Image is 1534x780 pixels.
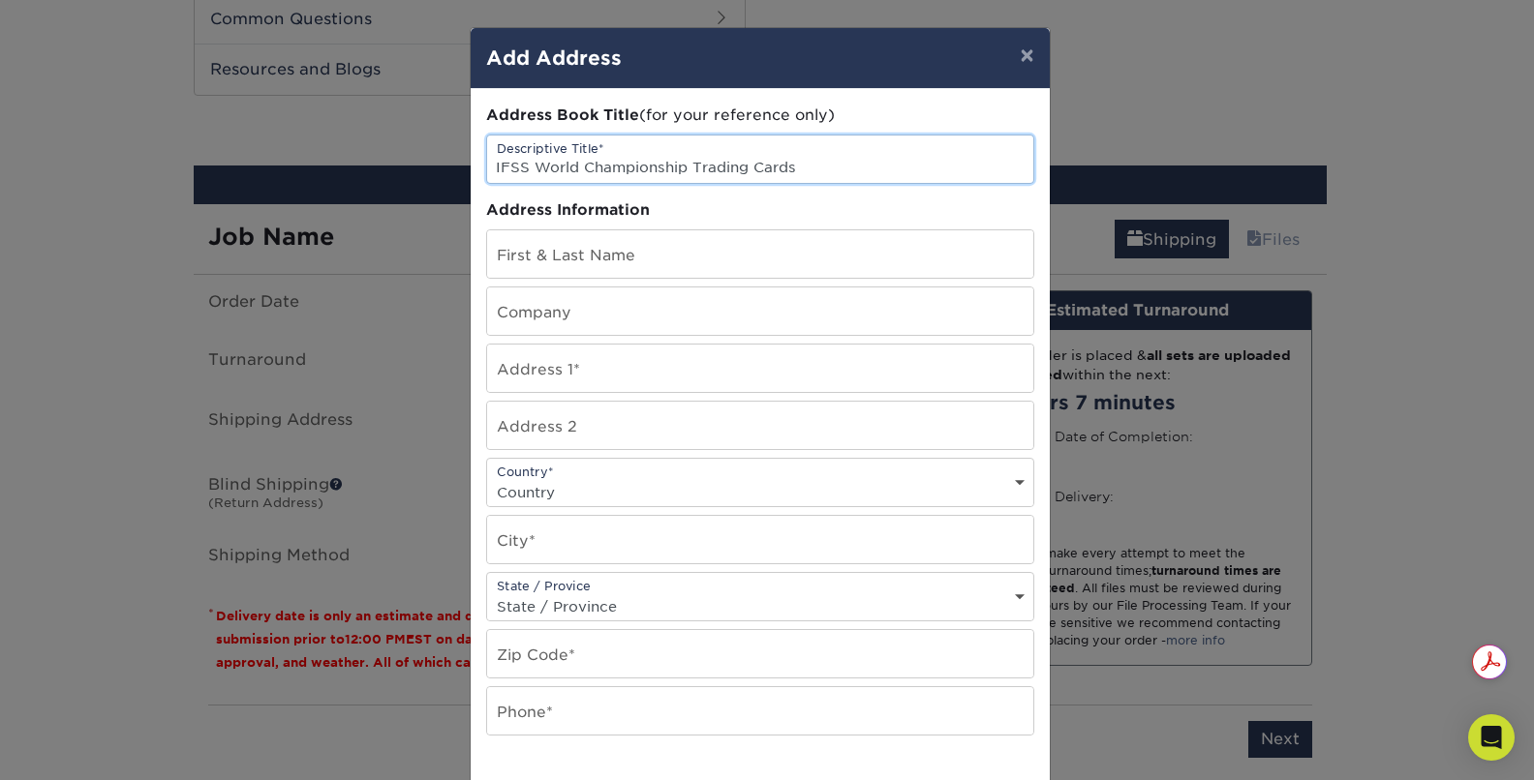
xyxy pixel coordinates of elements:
[1468,714,1515,761] div: Open Intercom Messenger
[486,105,1034,127] div: (for your reference only)
[486,44,1034,73] h4: Add Address
[486,199,1034,222] div: Address Information
[1004,28,1049,82] button: ×
[486,105,639,124] span: Address Book Title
